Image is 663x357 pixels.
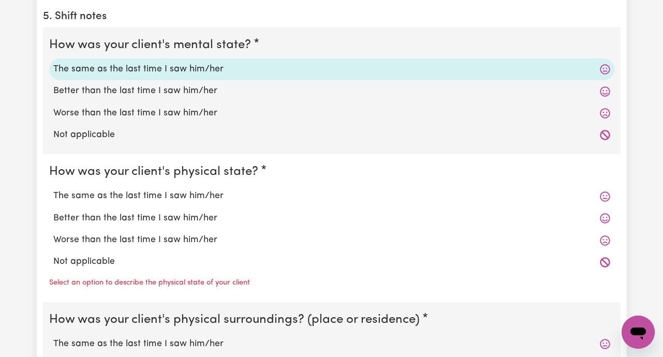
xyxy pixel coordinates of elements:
legend: How was your client's physical surroundings? (place or residence) [49,310,424,329]
p: Select an option to describe the physical state of your client [49,277,250,289]
h2: 5. Shift notes [43,10,621,23]
label: The same as the last time I saw him/her [53,189,610,203]
label: Not applicable [53,255,610,269]
label: Better than the last time I saw him/her [53,84,610,98]
label: The same as the last time I saw him/her [53,337,610,351]
label: Worse than the last time I saw him/her [53,107,610,120]
label: Better than the last time I saw him/her [53,212,610,225]
iframe: Button to launch messaging window [622,316,655,349]
label: The same as the last time I saw him/her [53,63,610,76]
legend: How was your client's physical state? [49,162,262,181]
label: Worse than the last time I saw him/her [53,233,610,247]
label: Not applicable [53,128,610,142]
legend: How was your client's mental state? [49,36,255,54]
